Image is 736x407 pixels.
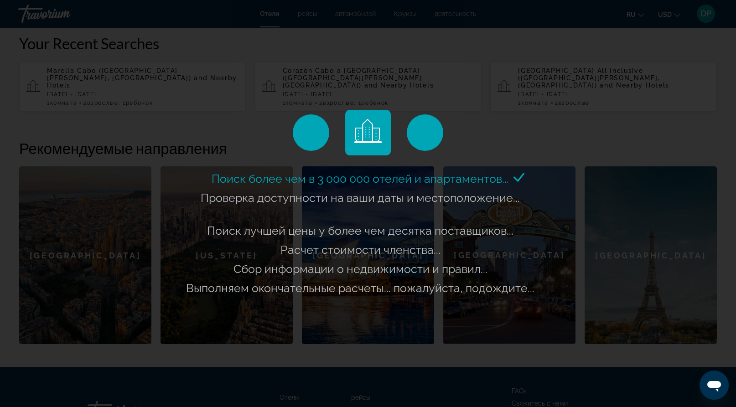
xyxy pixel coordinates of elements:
iframe: Кнопка запуска окна обмена сообщениями [700,371,729,400]
span: Поиск более чем в 3 000 000 отелей и апартаментов... [212,172,509,185]
span: Выполняем окончательные расчеты... пожалуйста, подождите... [186,281,534,295]
span: Расчет стоимости членства... [280,243,441,257]
span: Сбор информации о недвижимости и правил... [233,262,487,276]
span: Проверка доступности на ваши даты и местоположение... [201,191,520,205]
span: Поиск лучшей цены у более чем десятка поставщиков... [207,224,513,237]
